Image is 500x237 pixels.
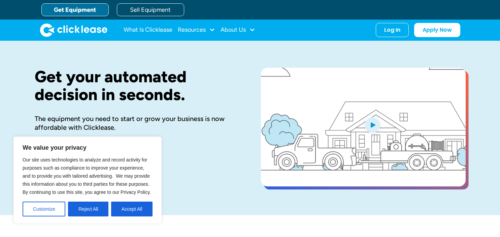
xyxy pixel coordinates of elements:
[13,137,162,224] div: We value your privacy
[40,23,107,37] img: Clicklease logo
[41,3,109,16] a: Get Equipment
[414,23,460,37] a: Apply Now
[363,115,381,134] img: Blue play button logo on a light blue circular background
[221,23,255,37] div: About Us
[117,3,184,16] a: Sell Equipment
[384,27,400,33] div: Log In
[124,23,172,37] a: What Is Clicklease
[23,144,153,152] p: We value your privacy
[111,202,153,216] button: Accept All
[35,114,239,132] div: The equipment you need to start or grow your business is now affordable with Clicklease.
[23,157,151,195] span: Our site uses technologies to analyze and record activity for purposes such as compliance to impr...
[68,202,108,216] button: Reject All
[40,23,107,37] a: home
[178,23,215,37] div: Resources
[35,68,239,103] h1: Get your automated decision in seconds.
[261,68,466,186] a: open lightbox
[23,202,65,216] button: Customize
